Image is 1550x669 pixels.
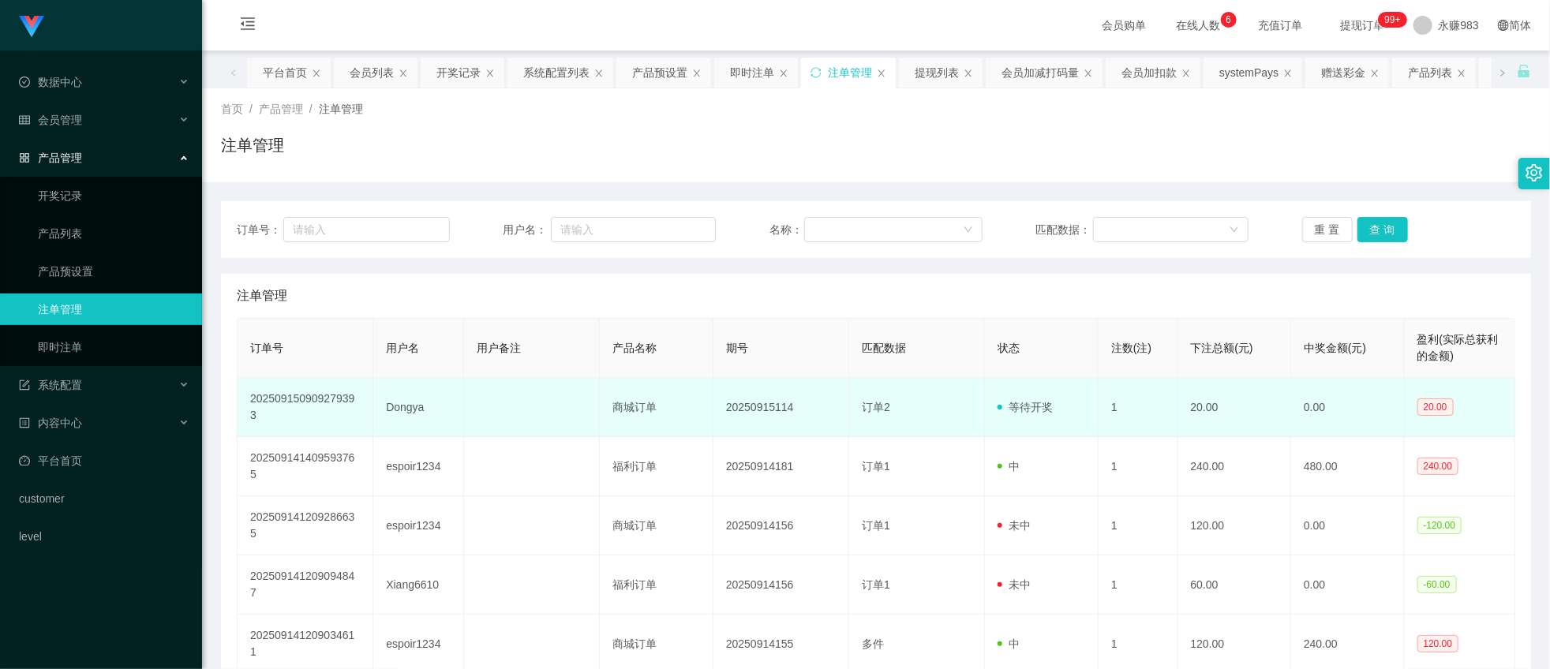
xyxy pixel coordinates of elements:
i: 图标: close [1181,69,1191,78]
td: 20250915114 [713,378,849,437]
i: 图标: menu-fold [221,1,275,51]
span: 内容中心 [19,417,82,429]
td: 20250914156 [713,555,849,615]
span: / [309,103,313,115]
span: 20.00 [1417,398,1454,416]
i: 图标: close [692,69,702,78]
span: 下注总额(元) [1191,342,1253,354]
div: 产品列表 [1408,58,1452,88]
i: 图标: close [594,69,604,78]
td: Xiang6610 [373,555,464,615]
span: 期号 [726,342,748,354]
a: customer [19,483,189,514]
i: 图标: unlock [1517,64,1531,78]
td: 20250914181 [713,437,849,496]
td: 0.00 [1291,555,1405,615]
div: 注单管理 [828,58,872,88]
span: 充值订单 [1251,20,1311,31]
span: 用户名： [503,222,550,238]
span: 注单管理 [319,103,363,115]
i: 图标: down [964,225,973,236]
i: 图标: table [19,114,30,125]
span: 在线人数 [1169,20,1229,31]
span: 订单1 [862,578,890,591]
h1: 注单管理 [221,133,284,157]
button: 查 询 [1357,217,1408,242]
sup: 291 [1378,12,1406,28]
a: 开奖记录 [38,180,189,211]
span: 注数(注) [1111,342,1151,354]
i: 图标: appstore-o [19,152,30,163]
span: -60.00 [1417,576,1457,593]
td: 120.00 [1178,496,1292,555]
td: 商城订单 [600,496,713,555]
span: 状态 [998,342,1020,354]
i: 图标: close [877,69,886,78]
td: 福利订单 [600,555,713,615]
td: 202509141409593765 [238,437,373,496]
div: 系统配置列表 [523,58,590,88]
span: 用户备注 [477,342,521,354]
td: 202509141209094847 [238,555,373,615]
i: 图标: close [312,69,321,78]
i: 图标: close [1084,69,1093,78]
td: 0.00 [1291,378,1405,437]
span: 未中 [998,578,1031,591]
span: 产品名称 [612,342,657,354]
i: 图标: setting [1526,164,1543,181]
i: 图标: down [1230,225,1239,236]
i: 图标: close [1283,69,1293,78]
i: 图标: form [19,379,30,391]
div: 赠送彩金 [1321,58,1365,88]
div: 即时注单 [730,58,774,88]
td: 1 [1099,378,1177,437]
p: 6 [1226,12,1231,28]
a: 图标: dashboard平台首页 [19,445,189,477]
td: espoir1234 [373,437,464,496]
span: 匹配数据： [1035,222,1093,238]
i: 图标: global [1498,20,1509,31]
span: -120.00 [1417,517,1462,534]
span: 首页 [221,103,243,115]
span: 产品管理 [259,103,303,115]
span: / [249,103,253,115]
i: 图标: close [1457,69,1466,78]
i: 图标: check-circle-o [19,77,30,88]
div: systemPays [1219,58,1279,88]
span: 中 [998,637,1020,650]
span: 用户名 [386,342,419,354]
div: 会员加减打码量 [1002,58,1079,88]
span: 订单1 [862,460,890,473]
td: 1 [1099,496,1177,555]
span: 盈利(实际总获利的金额) [1417,333,1499,362]
i: 图标: profile [19,417,30,428]
i: 图标: close [964,69,973,78]
i: 图标: right [1499,69,1507,77]
span: 提现订单 [1333,20,1393,31]
span: 会员管理 [19,114,82,126]
a: 即时注单 [38,331,189,363]
td: 480.00 [1291,437,1405,496]
span: 产品管理 [19,151,82,164]
span: 匹配数据 [862,342,906,354]
img: logo.9652507e.png [19,16,44,38]
td: 202509150909279393 [238,378,373,437]
a: level [19,521,189,552]
td: 20250914156 [713,496,849,555]
span: 订单2 [862,401,890,413]
span: 系统配置 [19,379,82,391]
sup: 6 [1221,12,1237,28]
input: 请输入 [551,217,717,242]
span: 数据中心 [19,76,82,88]
td: espoir1234 [373,496,464,555]
td: 1 [1099,555,1177,615]
td: 商城订单 [600,378,713,437]
a: 产品预设置 [38,256,189,287]
span: 中 [998,460,1020,473]
i: 图标: close [485,69,495,78]
td: 1 [1099,437,1177,496]
td: 240.00 [1178,437,1292,496]
a: 产品列表 [38,218,189,249]
i: 图标: sync [811,67,822,78]
div: 开奖记录 [436,58,481,88]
